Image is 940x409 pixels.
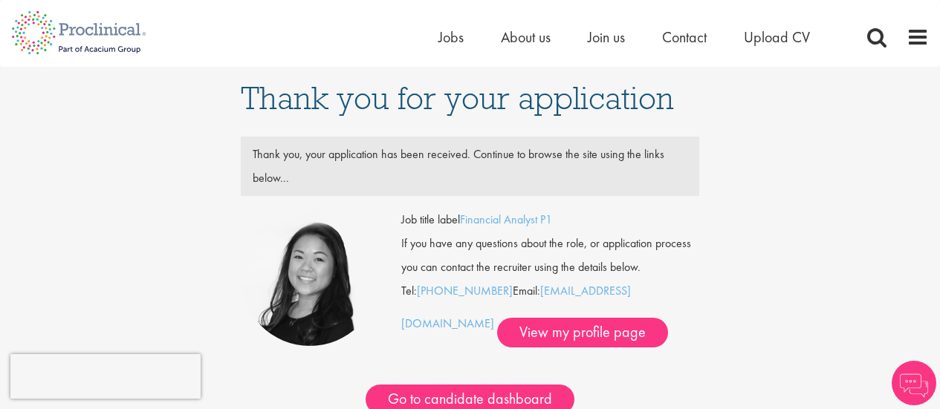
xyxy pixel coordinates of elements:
[417,283,513,298] a: [PHONE_NUMBER]
[892,361,936,405] img: Chatbot
[390,208,711,232] div: Job title label
[401,208,700,347] div: Tel: Email:
[588,27,625,47] a: Join us
[460,212,552,227] a: Financial Analyst P1
[241,78,674,118] span: Thank you for your application
[10,354,201,399] iframe: reCAPTCHA
[438,27,464,47] a: Jobs
[501,27,551,47] a: About us
[497,318,668,347] a: View my profile page
[390,232,711,279] div: If you have any questions about the role, or application process you can contact the recruiter us...
[662,27,707,47] a: Contact
[241,208,379,346] img: Numhom Sudsok
[744,27,810,47] a: Upload CV
[242,143,699,190] div: Thank you, your application has been received. Continue to browse the site using the links below...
